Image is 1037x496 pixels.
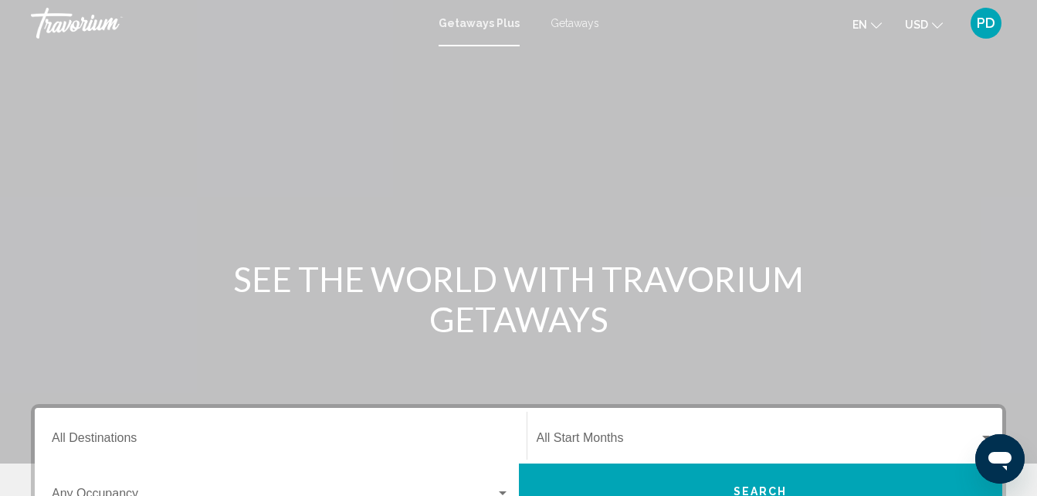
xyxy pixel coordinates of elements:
[439,17,520,29] a: Getaways Plus
[905,13,943,36] button: Change currency
[852,19,867,31] span: en
[905,19,928,31] span: USD
[31,8,423,39] a: Travorium
[229,259,808,339] h1: SEE THE WORLD WITH TRAVORIUM GETAWAYS
[551,17,599,29] a: Getaways
[975,434,1025,484] iframe: Botón para iniciar la ventana de mensajería
[966,7,1006,39] button: User Menu
[977,15,995,31] span: PD
[852,13,882,36] button: Change language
